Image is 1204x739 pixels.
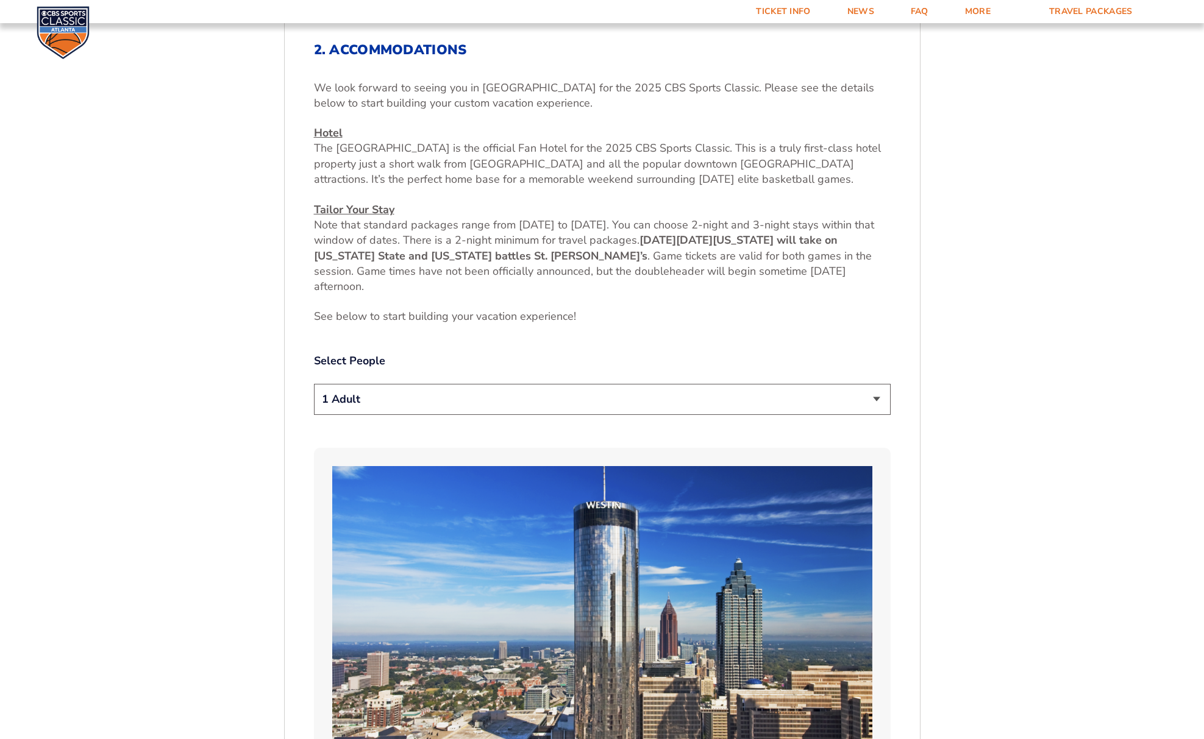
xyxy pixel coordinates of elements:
h2: 2. Accommodations [314,42,891,58]
strong: [US_STATE] will take on [US_STATE] State and [US_STATE] battles St. [PERSON_NAME]’s [314,233,838,263]
strong: [DATE][DATE] [639,233,713,247]
img: CBS Sports Classic [37,6,90,59]
span: Note that standard packages range from [DATE] to [DATE]. You can choose 2-night and 3-night stays... [314,217,874,247]
p: We look forward to seeing you in [GEOGRAPHIC_DATA] for the 2025 CBS Sports Classic. Please see th... [314,80,891,111]
u: Hotel [314,126,343,140]
span: The [GEOGRAPHIC_DATA] is the official Fan Hotel for the 2025 CBS Sports Classic. This is a truly ... [314,141,881,186]
label: Select People [314,353,891,369]
u: Tailor Your Stay [314,202,394,217]
span: xperience! [526,309,576,324]
span: . Game tickets are valid for both games in the session. Game times have not been officially annou... [314,249,872,294]
p: See below to start building your vacation e [314,309,891,324]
